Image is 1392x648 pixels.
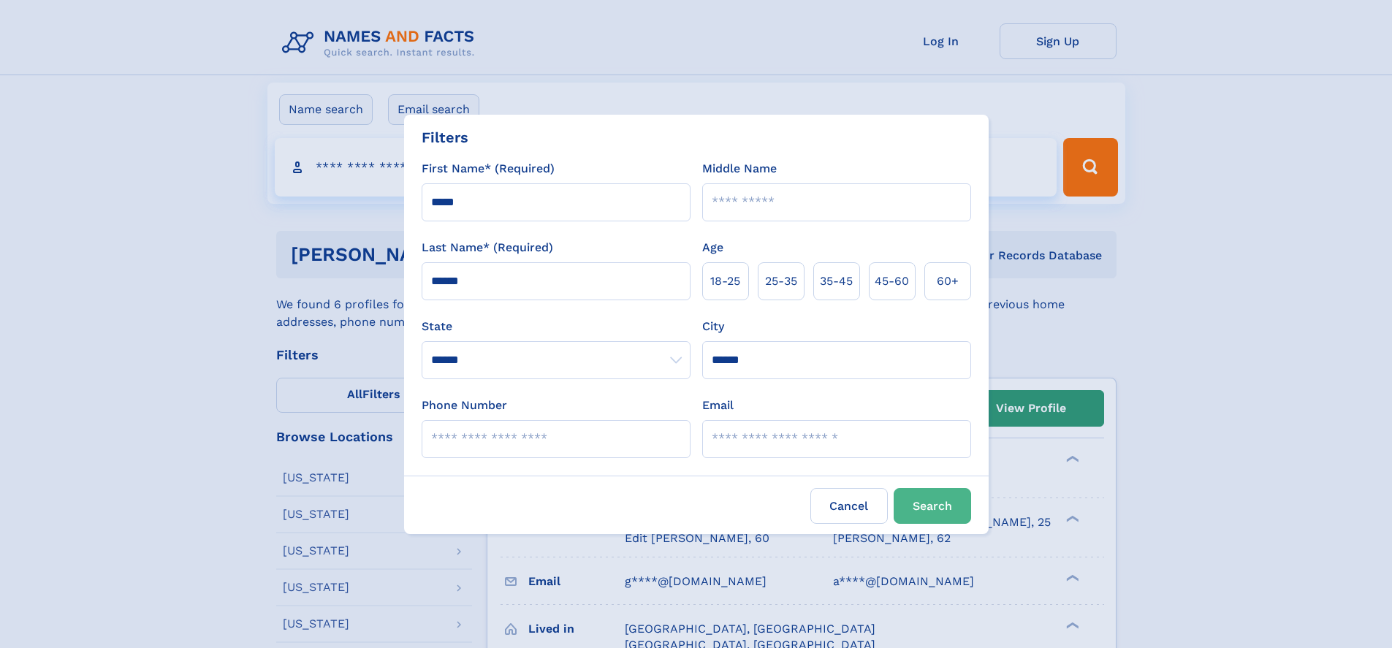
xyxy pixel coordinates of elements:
[875,272,909,290] span: 45‑60
[710,272,740,290] span: 18‑25
[422,318,691,335] label: State
[702,397,734,414] label: Email
[702,318,724,335] label: City
[702,239,723,256] label: Age
[894,488,971,524] button: Search
[422,239,553,256] label: Last Name* (Required)
[422,126,468,148] div: Filters
[422,160,555,178] label: First Name* (Required)
[765,272,797,290] span: 25‑35
[937,272,959,290] span: 60+
[702,160,777,178] label: Middle Name
[820,272,853,290] span: 35‑45
[422,397,507,414] label: Phone Number
[810,488,888,524] label: Cancel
